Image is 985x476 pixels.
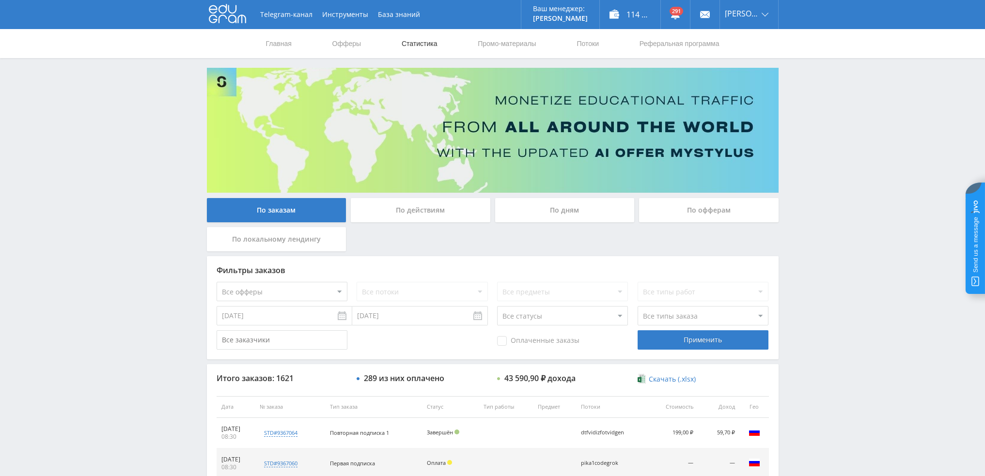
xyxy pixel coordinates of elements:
th: № заказа [255,396,325,418]
div: 08:30 [221,463,250,471]
span: Завершён [427,429,453,436]
div: По дням [495,198,635,222]
div: По действиям [351,198,490,222]
a: Офферы [331,29,362,58]
td: 59,70 ₽ [698,418,739,448]
img: xlsx [638,374,646,384]
input: Все заказчики [217,330,347,350]
a: Главная [265,29,293,58]
th: Потоки [576,396,648,418]
a: Скачать (.xlsx) [638,374,696,384]
span: Повторная подписка 1 [330,429,389,436]
td: 199,00 ₽ [648,418,699,448]
p: [PERSON_NAME] [533,15,588,22]
div: Итого заказов: 1621 [217,374,347,383]
img: Banner [207,68,779,193]
div: 43 590,90 ₽ дохода [504,374,576,383]
div: Фильтры заказов [217,266,769,275]
p: Ваш менеджер: [533,5,588,13]
th: Гео [740,396,769,418]
a: Промо-материалы [477,29,537,58]
th: Предмет [533,396,576,418]
div: По офферам [639,198,779,222]
a: Реферальная программа [639,29,720,58]
th: Тип заказа [325,396,422,418]
span: Холд [447,460,452,465]
div: 08:30 [221,433,250,441]
span: Первая подписка [330,460,375,467]
img: rus.png [749,426,760,438]
div: pika1codegrok [581,460,625,466]
div: std#9367060 [264,460,297,467]
a: Потоки [576,29,600,58]
div: По заказам [207,198,346,222]
th: Стоимость [648,396,699,418]
div: По локальному лендингу [207,227,346,251]
div: [DATE] [221,456,250,463]
div: dtfvidizfotvidgen [581,430,625,436]
span: Оплаченные заказы [497,336,579,346]
span: Скачать (.xlsx) [649,375,696,383]
span: [PERSON_NAME] [725,10,759,17]
th: Тип работы [479,396,533,418]
span: Подтвержден [454,430,459,434]
th: Доход [698,396,739,418]
div: 289 из них оплачено [364,374,444,383]
span: Оплата [427,459,446,466]
div: Применить [638,330,768,350]
img: rus.png [749,457,760,468]
th: Дата [217,396,255,418]
div: std#9367064 [264,429,297,437]
div: [DATE] [221,425,250,433]
th: Статус [422,396,479,418]
a: Статистика [401,29,438,58]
